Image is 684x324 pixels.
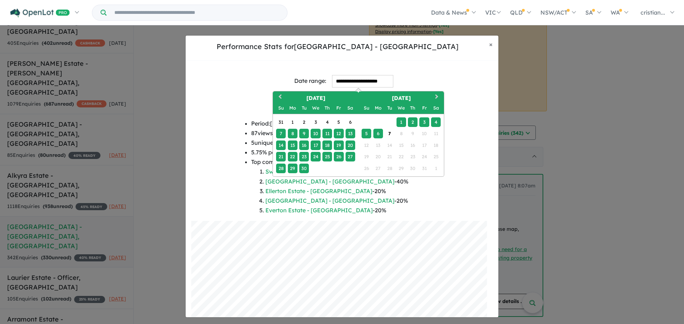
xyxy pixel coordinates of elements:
[276,117,286,127] div: Choose Sunday, August 31st, 2025
[251,119,433,128] li: Period: [DATE] - [DATE]
[346,140,355,150] div: Choose Saturday, September 20th, 2025
[408,117,418,127] div: Choose Thursday, October 2nd, 2025
[311,140,320,150] div: Choose Wednesday, September 17th, 2025
[408,140,418,150] div: Not available Thursday, October 16th, 2025
[322,140,332,150] div: Choose Thursday, September 18th, 2025
[362,164,371,173] div: Not available Sunday, October 26th, 2025
[311,103,320,113] div: Wednesday
[641,9,665,16] span: cristian...
[358,94,444,102] h2: [DATE]
[431,129,441,138] div: Not available Saturday, October 11th, 2025
[265,206,433,215] li: - 20 %
[419,129,429,138] div: Not available Friday, October 10th, 2025
[276,152,286,161] div: Choose Sunday, September 21st, 2025
[397,152,406,161] div: Not available Wednesday, October 22nd, 2025
[299,164,309,173] div: Choose Tuesday, September 30th, 2025
[408,152,418,161] div: Not available Thursday, October 23rd, 2025
[385,152,394,161] div: Not available Tuesday, October 21st, 2025
[265,186,433,196] li: - 20 %
[334,117,343,127] div: Choose Friday, September 5th, 2025
[299,103,309,113] div: Tuesday
[408,103,418,113] div: Thursday
[265,177,433,186] li: - 40 %
[346,103,355,113] div: Saturday
[251,157,433,215] li: Top competing estates based on your buyers from [DATE] to [DATE] :
[362,103,371,113] div: Sunday
[419,140,429,150] div: Not available Friday, October 17th, 2025
[299,152,309,161] div: Choose Tuesday, September 23rd, 2025
[346,117,355,127] div: Choose Saturday, September 6th, 2025
[299,140,309,150] div: Choose Tuesday, September 16th, 2025
[265,187,372,195] a: Ellerton Estate - [GEOGRAPHIC_DATA]
[373,129,383,138] div: Choose Monday, October 6th, 2025
[334,140,343,150] div: Choose Friday, September 19th, 2025
[276,129,286,138] div: Choose Sunday, September 7th, 2025
[322,103,332,113] div: Thursday
[373,164,383,173] div: Not available Monday, October 27th, 2025
[265,196,433,206] li: - 20 %
[397,164,406,173] div: Not available Wednesday, October 29th, 2025
[362,140,371,150] div: Not available Sunday, October 12th, 2025
[108,5,286,20] input: Try estate name, suburb, builder or developer
[397,103,406,113] div: Wednesday
[288,129,297,138] div: Choose Monday, September 8th, 2025
[311,129,320,138] div: Choose Wednesday, September 10th, 2025
[311,117,320,127] div: Choose Wednesday, September 3rd, 2025
[265,168,372,175] a: Swarna Estate - [GEOGRAPHIC_DATA]
[273,91,444,177] div: Choose Date
[265,207,373,214] a: Everton Estate - [GEOGRAPHIC_DATA]
[431,140,441,150] div: Not available Saturday, October 18th, 2025
[385,129,394,138] div: Choose Tuesday, October 7th, 2025
[288,164,297,173] div: Choose Monday, September 29th, 2025
[346,152,355,161] div: Choose Saturday, September 27th, 2025
[408,164,418,173] div: Not available Thursday, October 30th, 2025
[385,103,394,113] div: Tuesday
[346,129,355,138] div: Choose Saturday, September 13th, 2025
[419,152,429,161] div: Not available Friday, October 24th, 2025
[362,152,371,161] div: Not available Sunday, October 19th, 2025
[311,152,320,161] div: Choose Wednesday, September 24th, 2025
[288,117,297,127] div: Choose Monday, September 1st, 2025
[276,103,286,113] div: Sunday
[288,140,297,150] div: Choose Monday, September 15th, 2025
[385,140,394,150] div: Not available Tuesday, October 14th, 2025
[385,164,394,173] div: Not available Tuesday, October 28th, 2025
[362,129,371,138] div: Choose Sunday, October 5th, 2025
[373,152,383,161] div: Not available Monday, October 20th, 2025
[431,103,441,113] div: Saturday
[489,40,493,48] span: ×
[334,103,343,113] div: Friday
[322,152,332,161] div: Choose Thursday, September 25th, 2025
[397,117,406,127] div: Choose Wednesday, October 1st, 2025
[265,167,433,176] li: - 40 %
[265,178,394,185] a: [GEOGRAPHIC_DATA] - [GEOGRAPHIC_DATA]
[251,138,433,148] li: 5 unique leads generated
[299,117,309,127] div: Choose Tuesday, September 2nd, 2025
[288,152,297,161] div: Choose Monday, September 22nd, 2025
[10,9,70,17] img: Openlot PRO Logo White
[334,152,343,161] div: Choose Friday, September 26th, 2025
[419,164,429,173] div: Not available Friday, October 31st, 2025
[294,76,326,86] div: Date range:
[191,41,483,52] h5: Performance Stats for [GEOGRAPHIC_DATA] - [GEOGRAPHIC_DATA]
[322,129,332,138] div: Choose Thursday, September 11th, 2025
[322,117,332,127] div: Choose Thursday, September 4th, 2025
[431,164,441,173] div: Not available Saturday, November 1st, 2025
[361,116,441,174] div: Month October, 2025
[397,140,406,150] div: Not available Wednesday, October 15th, 2025
[432,92,443,103] button: Next Month
[408,129,418,138] div: Not available Thursday, October 9th, 2025
[419,103,429,113] div: Friday
[265,197,394,204] a: [GEOGRAPHIC_DATA] - [GEOGRAPHIC_DATA]
[275,116,356,174] div: Month September, 2025
[273,94,358,102] h2: [DATE]
[334,129,343,138] div: Choose Friday, September 12th, 2025
[431,152,441,161] div: Not available Saturday, October 25th, 2025
[274,92,285,103] button: Previous Month
[373,103,383,113] div: Monday
[419,117,429,127] div: Choose Friday, October 3rd, 2025
[251,148,433,157] li: 5.75 % page conversion
[276,164,286,173] div: Choose Sunday, September 28th, 2025
[431,117,441,127] div: Choose Saturday, October 4th, 2025
[276,140,286,150] div: Choose Sunday, September 14th, 2025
